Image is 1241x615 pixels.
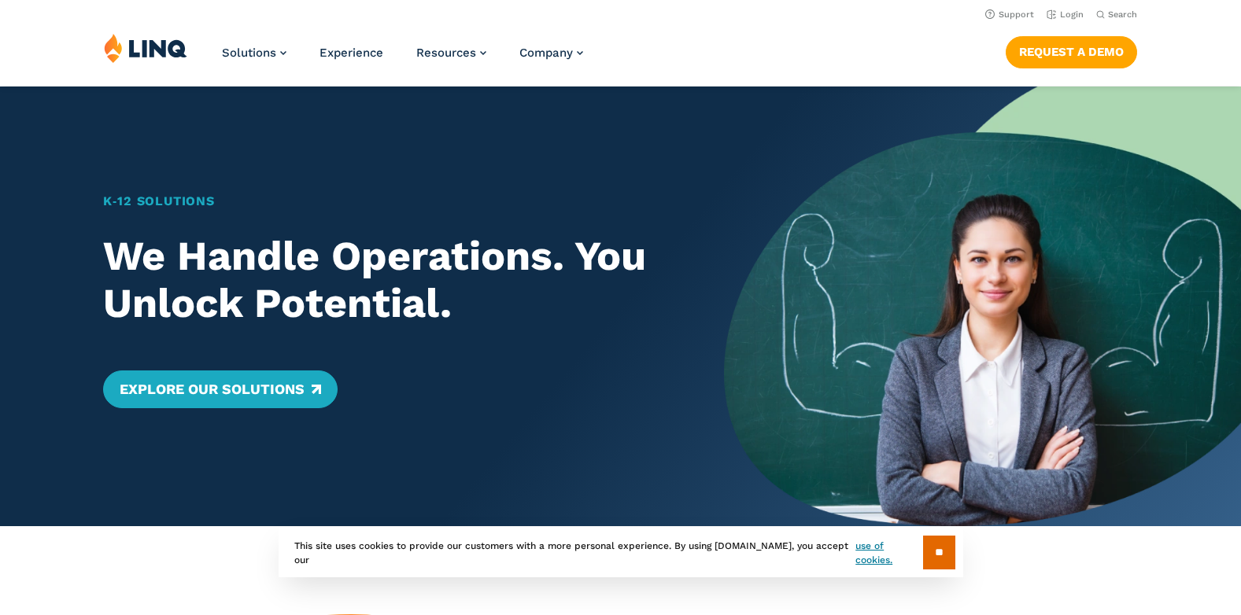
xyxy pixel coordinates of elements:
[103,233,673,327] h2: We Handle Operations. You Unlock Potential.
[724,87,1241,526] img: Home Banner
[104,33,187,63] img: LINQ | K‑12 Software
[103,370,337,408] a: Explore Our Solutions
[1006,33,1137,68] nav: Button Navigation
[222,46,286,60] a: Solutions
[1108,9,1137,20] span: Search
[519,46,573,60] span: Company
[1096,9,1137,20] button: Open Search Bar
[222,46,276,60] span: Solutions
[1047,9,1084,20] a: Login
[416,46,476,60] span: Resources
[416,46,486,60] a: Resources
[222,33,583,85] nav: Primary Navigation
[319,46,383,60] a: Experience
[279,528,963,577] div: This site uses cookies to provide our customers with a more personal experience. By using [DOMAIN...
[519,46,583,60] a: Company
[103,192,673,211] h1: K‑12 Solutions
[855,539,922,567] a: use of cookies.
[985,9,1034,20] a: Support
[1006,36,1137,68] a: Request a Demo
